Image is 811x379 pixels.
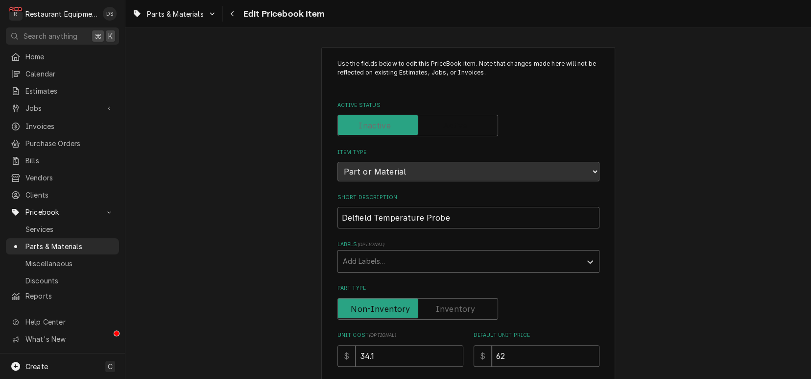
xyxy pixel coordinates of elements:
[25,9,97,19] div: Restaurant Equipment Diagnostics
[337,345,356,367] div: $
[337,149,599,156] label: Item Type
[337,149,599,181] div: Item Type
[25,138,114,149] span: Purchase Orders
[25,258,114,269] span: Miscellaneous
[25,155,114,166] span: Bills
[6,187,119,203] a: Clients
[474,331,599,366] div: Default Unit Price
[147,9,204,19] span: Parts & Materials
[337,331,463,339] label: Unit Cost
[103,7,117,21] div: DS
[25,207,99,217] span: Pricebook
[6,170,119,186] a: Vendors
[9,7,23,21] div: Restaurant Equipment Diagnostics's Avatar
[25,291,114,301] span: Reports
[25,51,114,62] span: Home
[25,317,113,327] span: Help Center
[6,152,119,169] a: Bills
[25,103,99,113] span: Jobs
[6,135,119,152] a: Purchase Orders
[6,314,119,330] a: Go to Help Center
[6,204,119,220] a: Go to Pricebook
[6,288,119,304] a: Reports
[108,361,113,372] span: C
[103,7,117,21] div: Derek Stewart's Avatar
[369,332,396,338] span: ( optional )
[474,331,599,339] label: Default Unit Price
[337,241,599,273] div: Labels
[337,241,599,249] label: Labels
[6,49,119,65] a: Home
[240,7,325,21] span: Edit Pricebook Item
[337,284,599,319] div: Part Type
[25,241,114,252] span: Parts & Materials
[25,190,114,200] span: Clients
[24,31,77,41] span: Search anything
[6,331,119,347] a: Go to What's New
[474,345,492,367] div: $
[25,334,113,344] span: What's New
[6,238,119,254] a: Parts & Materials
[9,7,23,21] div: R
[95,31,101,41] span: ⌘
[337,284,599,292] label: Part Type
[337,331,463,366] div: Unit Cost
[337,101,599,109] label: Active Status
[6,100,119,116] a: Go to Jobs
[25,362,48,371] span: Create
[25,69,114,79] span: Calendar
[6,118,119,134] a: Invoices
[225,6,240,22] button: Navigate back
[6,255,119,272] a: Miscellaneous
[108,31,113,41] span: K
[337,101,599,136] div: Active Status
[25,276,114,286] span: Discounts
[357,242,384,247] span: ( optional )
[25,86,114,96] span: Estimates
[337,207,599,228] input: Name used to describe this Part or Material
[6,221,119,237] a: Services
[337,194,599,228] div: Short Description
[6,66,119,82] a: Calendar
[6,83,119,99] a: Estimates
[128,6,220,22] a: Go to Parts & Materials
[6,273,119,289] a: Discounts
[6,27,119,45] button: Search anything⌘K
[25,224,114,234] span: Services
[337,194,599,202] label: Short Description
[337,59,599,86] p: Use the fields below to edit this PriceBook item. Note that changes made here will not be reflect...
[25,121,114,131] span: Invoices
[25,173,114,183] span: Vendors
